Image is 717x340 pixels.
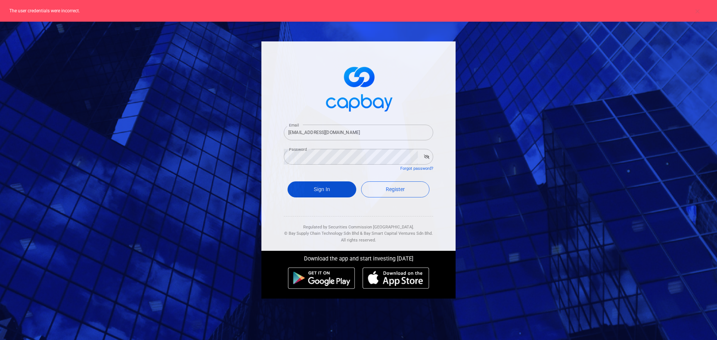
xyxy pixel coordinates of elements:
img: ios [363,267,429,289]
label: Email [289,122,299,128]
span: Bay Smart Capital Ventures Sdn Bhd. [364,231,433,236]
label: Password [289,147,307,152]
div: Regulated by Securities Commission [GEOGRAPHIC_DATA]. & All rights reserved. [284,216,433,244]
img: android [288,267,355,289]
span: © Bay Supply Chain Technology Sdn Bhd [284,231,359,236]
a: Forgot password? [400,166,433,171]
p: The user credentials were incorrect. [9,7,702,14]
button: Sign In [288,181,356,197]
span: Register [386,186,405,192]
a: Register [361,181,430,197]
div: Download the app and start investing [DATE] [256,251,461,263]
img: logo [321,60,396,116]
